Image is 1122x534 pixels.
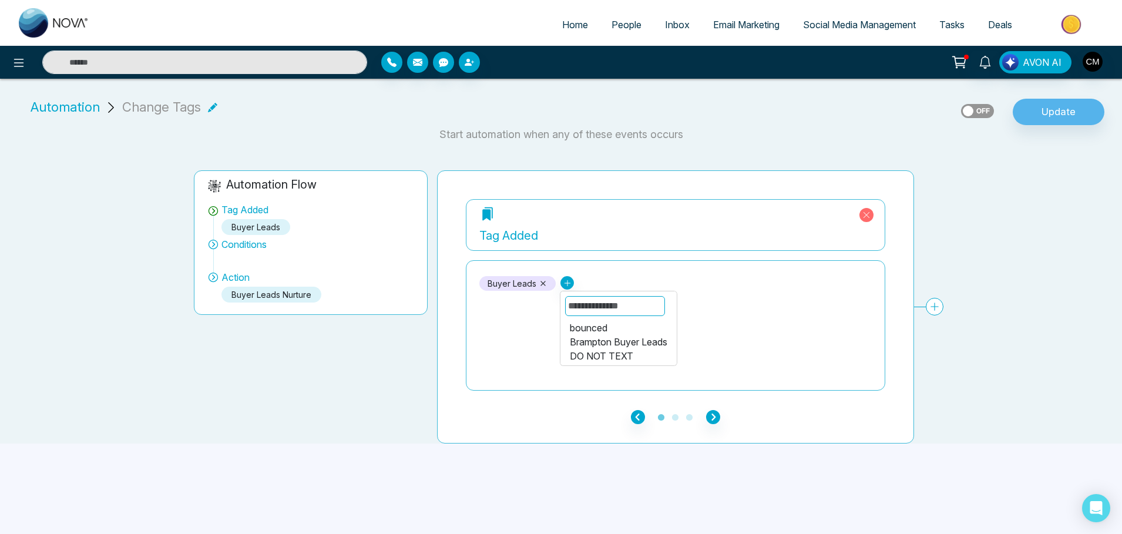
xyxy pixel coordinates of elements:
[656,411,667,422] button: 1
[550,14,600,36] a: Home
[701,14,791,36] a: Email Marketing
[7,126,1115,142] p: Start automation when any of these events occurs
[999,51,1071,73] button: AVON AI
[19,8,89,38] img: Nova CRM Logo
[803,19,916,31] span: Social Media Management
[221,237,267,251] span: Conditions
[1013,99,1104,126] button: Update
[221,203,268,217] div: Tag Added
[612,19,641,31] span: People
[570,321,667,335] div: bounced
[939,19,965,31] span: Tasks
[122,98,201,117] span: Change Tags
[713,19,780,31] span: Email Marketing
[479,227,872,244] div: Tag Added
[684,411,696,422] button: 3
[1083,52,1103,72] img: User Avatar
[653,14,701,36] a: Inbox
[928,14,976,36] a: Tasks
[665,19,690,31] span: Inbox
[976,14,1024,36] a: Deals
[600,14,653,36] a: People
[560,318,677,365] li: bouncedBrampton Buyer LeadsDO NOT TEXT
[1002,54,1019,70] img: Lead Flow
[791,14,928,36] a: Social Media Management
[562,19,588,31] span: Home
[221,287,321,303] div: Buyer Leads Nurture
[488,277,547,290] div: Buyer Leads
[570,349,667,363] div: DO NOT TEXT
[1023,55,1061,69] span: AVON AI
[988,19,1012,31] span: Deals
[570,335,667,349] div: Brampton Buyer Leads
[226,177,317,192] span: Automation Flow
[1030,11,1115,38] img: Market-place.gif
[670,411,681,422] button: 2
[1082,494,1110,522] div: Open Intercom Messenger
[221,219,290,235] div: Buyer Leads
[31,98,100,117] span: Automation
[221,270,250,284] span: Action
